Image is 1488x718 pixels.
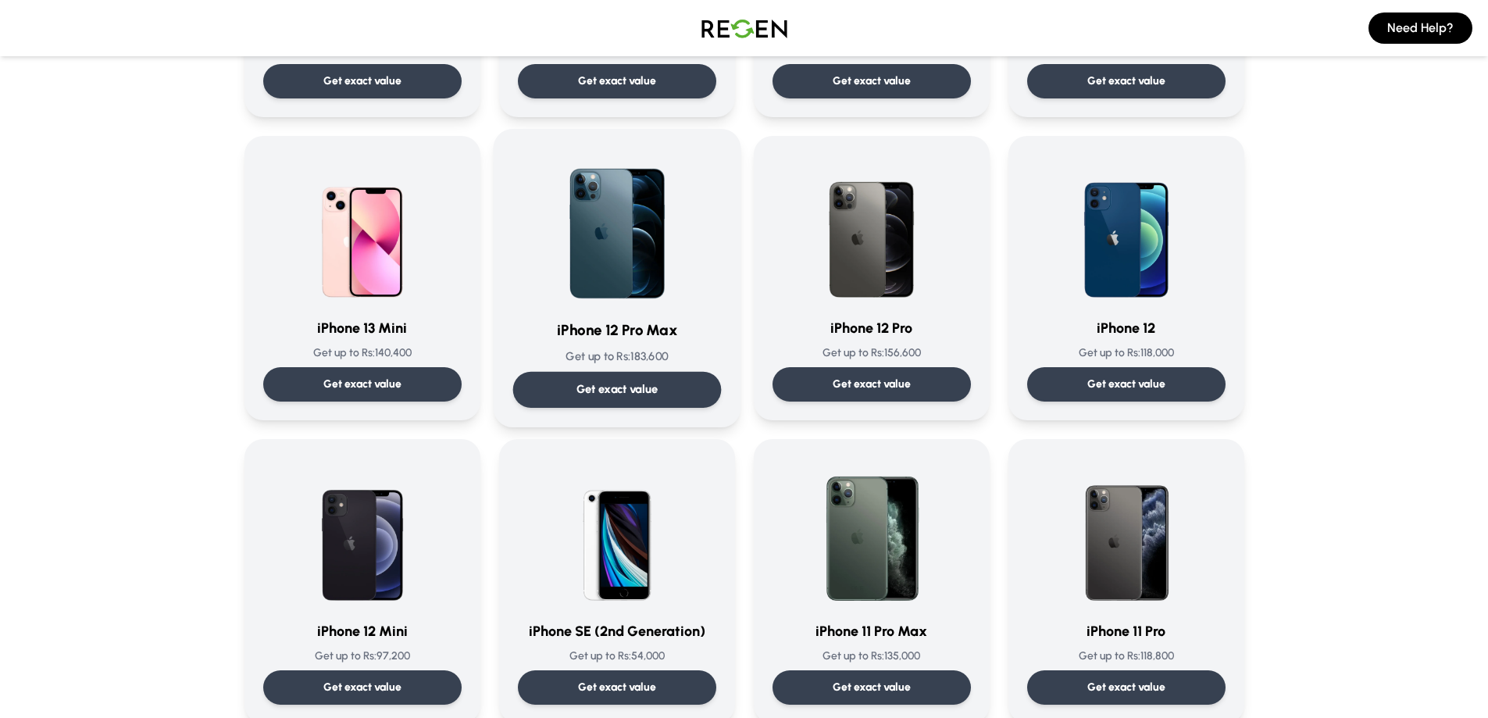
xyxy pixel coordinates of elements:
[773,345,971,361] p: Get up to Rs: 156,600
[1087,680,1165,695] p: Get exact value
[323,680,401,695] p: Get exact value
[323,377,401,392] p: Get exact value
[1087,73,1165,89] p: Get exact value
[797,155,947,305] img: iPhone 12 Pro
[287,458,437,608] img: iPhone 12 Mini
[578,680,656,695] p: Get exact value
[690,6,799,50] img: Logo
[518,620,716,642] h3: iPhone SE (2nd Generation)
[1027,317,1226,339] h3: iPhone 12
[263,317,462,339] h3: iPhone 13 Mini
[542,458,692,608] img: iPhone SE (2nd Generation)
[263,620,462,642] h3: iPhone 12 Mini
[263,345,462,361] p: Get up to Rs: 140,400
[323,73,401,89] p: Get exact value
[287,155,437,305] img: iPhone 13 Mini
[773,648,971,664] p: Get up to Rs: 135,000
[263,648,462,664] p: Get up to Rs: 97,200
[518,648,716,664] p: Get up to Rs: 54,000
[833,73,911,89] p: Get exact value
[512,348,721,365] p: Get up to Rs: 183,600
[773,620,971,642] h3: iPhone 11 Pro Max
[773,317,971,339] h3: iPhone 12 Pro
[1051,458,1201,608] img: iPhone 11 Pro
[576,381,658,398] p: Get exact value
[1027,620,1226,642] h3: iPhone 11 Pro
[538,148,696,306] img: iPhone 12 Pro Max
[512,320,721,342] h3: iPhone 12 Pro Max
[1027,648,1226,664] p: Get up to Rs: 118,800
[1368,13,1472,44] button: Need Help?
[1027,345,1226,361] p: Get up to Rs: 118,000
[833,377,911,392] p: Get exact value
[1087,377,1165,392] p: Get exact value
[578,73,656,89] p: Get exact value
[1051,155,1201,305] img: iPhone 12
[797,458,947,608] img: iPhone 11 Pro Max
[833,680,911,695] p: Get exact value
